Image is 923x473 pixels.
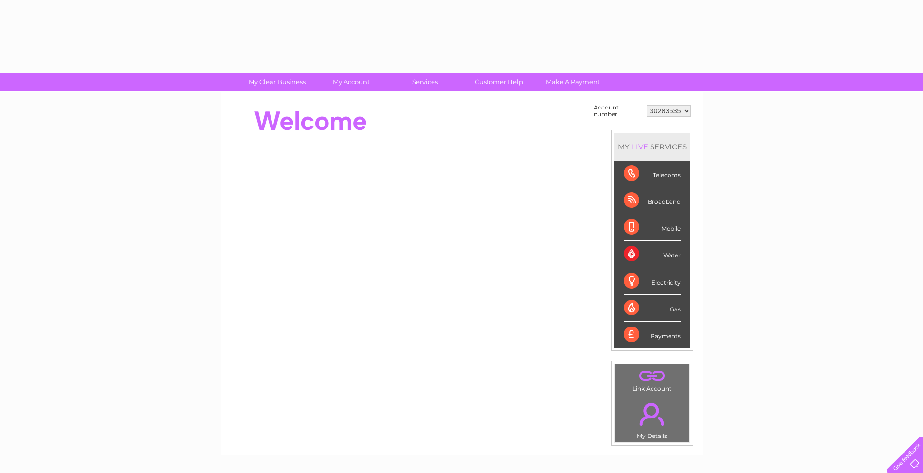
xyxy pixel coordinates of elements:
div: MY SERVICES [614,133,690,161]
a: My Clear Business [237,73,317,91]
div: Payments [624,322,681,348]
td: My Details [615,395,690,442]
a: . [617,367,687,384]
div: Gas [624,295,681,322]
a: Services [385,73,465,91]
a: Customer Help [459,73,539,91]
td: Link Account [615,364,690,395]
div: Electricity [624,268,681,295]
div: Water [624,241,681,268]
td: Account number [591,102,644,120]
div: Broadband [624,187,681,214]
div: Mobile [624,214,681,241]
a: My Account [311,73,391,91]
div: LIVE [630,142,650,151]
a: Make A Payment [533,73,613,91]
div: Telecoms [624,161,681,187]
a: . [617,397,687,431]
